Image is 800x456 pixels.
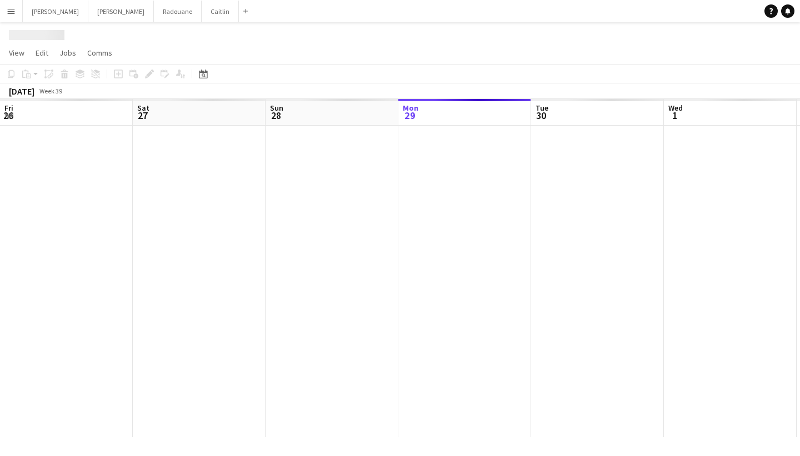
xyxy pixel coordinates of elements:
a: Jobs [55,46,81,60]
span: Sun [270,103,283,113]
span: Jobs [59,48,76,58]
span: Sat [137,103,149,113]
button: Caitlin [202,1,239,22]
button: [PERSON_NAME] [88,1,154,22]
span: Fri [4,103,13,113]
a: Edit [31,46,53,60]
a: View [4,46,29,60]
span: Comms [87,48,112,58]
span: Week 39 [37,87,64,95]
span: Edit [36,48,48,58]
span: Wed [668,103,683,113]
a: Comms [83,46,117,60]
div: [DATE] [9,86,34,97]
span: 26 [3,109,13,122]
button: [PERSON_NAME] [23,1,88,22]
span: 30 [534,109,548,122]
span: Tue [536,103,548,113]
button: Radouane [154,1,202,22]
span: 29 [401,109,418,122]
span: 1 [667,109,683,122]
span: Mon [403,103,418,113]
span: 27 [136,109,149,122]
span: 28 [268,109,283,122]
span: View [9,48,24,58]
